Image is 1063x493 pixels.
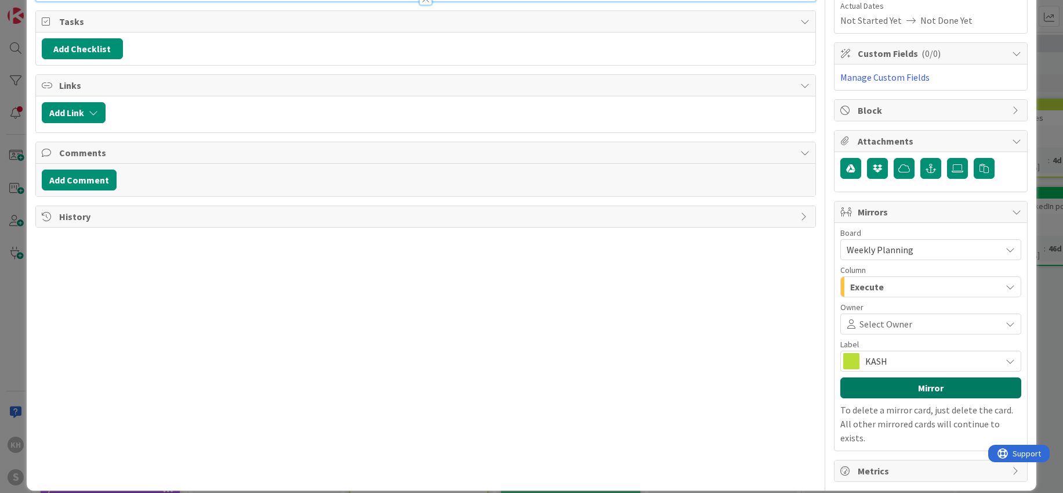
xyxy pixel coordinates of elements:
span: Links [59,78,794,92]
span: Execute [850,279,884,294]
span: Block [858,103,1006,117]
button: Add Checklist [42,38,123,59]
span: Mirrors [858,205,1006,219]
span: Label [840,340,859,348]
span: Tasks [59,15,794,28]
span: Support [24,2,53,16]
span: ( 0/0 ) [921,48,941,59]
button: Add Comment [42,170,117,190]
span: History [59,210,794,224]
span: Select Owner [859,317,912,331]
span: Attachments [858,134,1006,148]
a: Manage Custom Fields [840,71,930,83]
span: Comments [59,146,794,160]
button: Mirror [840,377,1021,398]
span: Not Started Yet [840,13,902,27]
button: Add Link [42,102,106,123]
span: Weekly Planning [847,244,913,256]
span: Custom Fields [858,46,1006,60]
span: Owner [840,303,864,311]
span: Metrics [858,464,1006,478]
p: To delete a mirror card, just delete the card. All other mirrored cards will continue to exists. [840,403,1021,445]
span: Board [840,229,861,237]
span: Column [840,266,866,274]
span: Not Done Yet [920,13,973,27]
span: KASH [865,353,995,369]
button: Execute [840,276,1021,297]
